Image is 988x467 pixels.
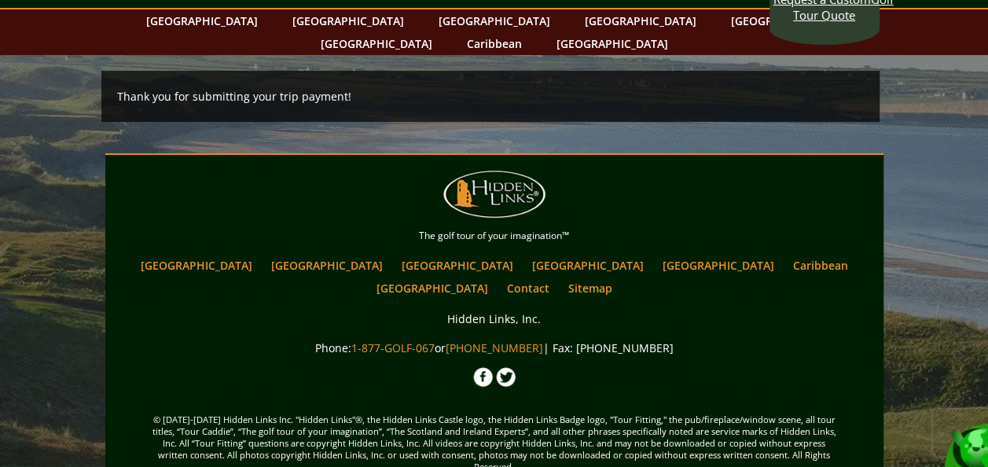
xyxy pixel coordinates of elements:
a: [PHONE_NUMBER] [446,340,543,355]
a: [GEOGRAPHIC_DATA] [263,254,391,277]
a: [GEOGRAPHIC_DATA] [313,32,440,55]
a: [GEOGRAPHIC_DATA] [723,9,850,32]
a: [GEOGRAPHIC_DATA] [431,9,558,32]
a: [GEOGRAPHIC_DATA] [524,254,652,277]
p: The golf tour of your imagination™ [109,227,880,245]
a: Sitemap [560,277,620,300]
a: [GEOGRAPHIC_DATA] [138,9,266,32]
img: Facebook [473,367,493,387]
a: 1-877-GOLF-067 [351,340,435,355]
a: [GEOGRAPHIC_DATA] [133,254,260,277]
a: [GEOGRAPHIC_DATA] [655,254,782,277]
a: Contact [499,277,557,300]
img: Twitter [496,367,516,387]
a: [GEOGRAPHIC_DATA] [285,9,412,32]
p: Thank you for submitting your trip payment! [117,86,864,106]
a: [GEOGRAPHIC_DATA] [369,277,496,300]
a: [GEOGRAPHIC_DATA] [394,254,521,277]
a: [GEOGRAPHIC_DATA] [577,9,704,32]
a: Caribbean [785,254,856,277]
p: Phone: or | Fax: [PHONE_NUMBER] [109,338,880,358]
a: [GEOGRAPHIC_DATA] [549,32,676,55]
p: Hidden Links, Inc. [109,309,880,329]
a: Caribbean [459,32,530,55]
